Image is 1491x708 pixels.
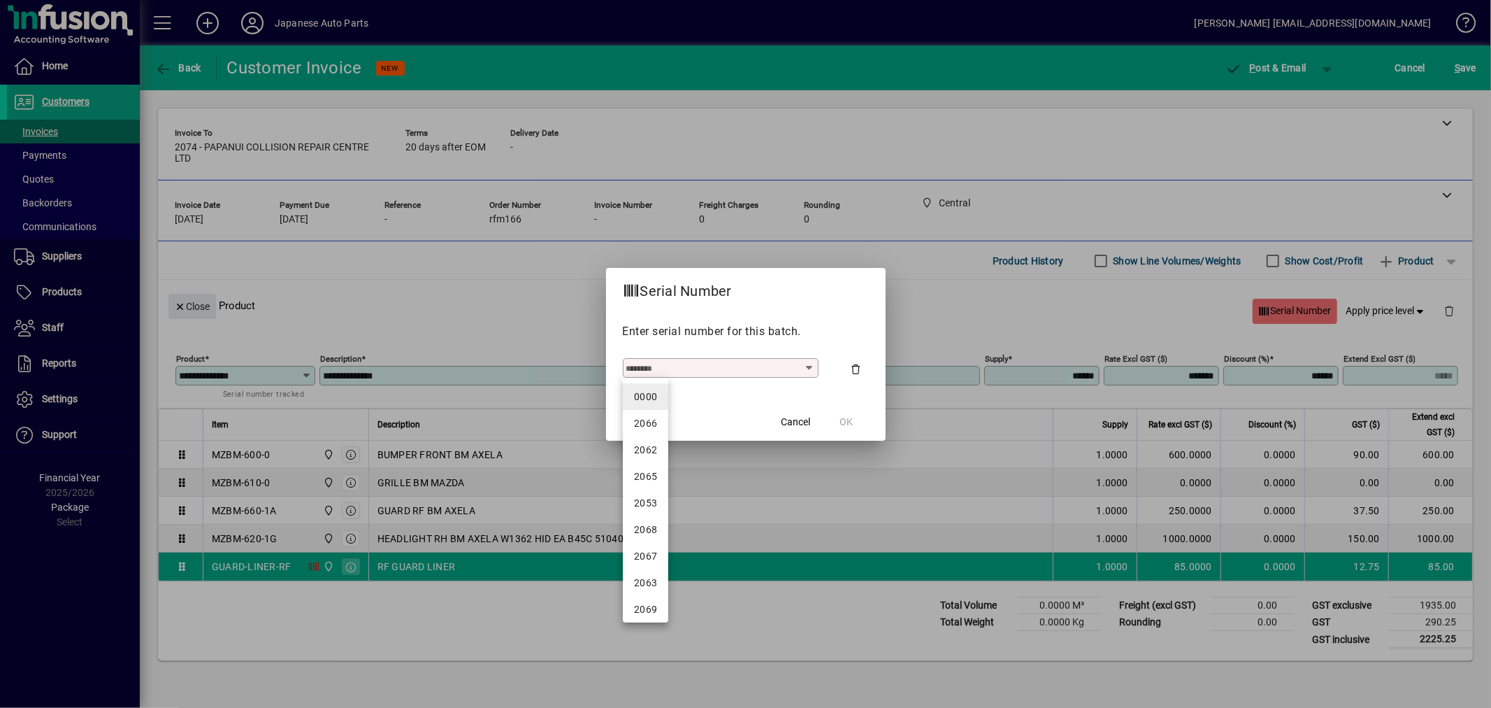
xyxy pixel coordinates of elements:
[623,463,669,490] mat-option: 2065
[623,543,669,569] mat-option: 2067
[634,469,658,484] div: 2065
[623,569,669,596] mat-option: 2063
[623,383,669,410] mat-option: 0000
[626,378,807,392] mat-error: Required
[634,549,658,564] div: 2067
[634,496,658,511] div: 2053
[781,415,811,430] span: Cancel
[634,416,658,431] div: 2066
[634,602,658,617] div: 2069
[606,268,749,309] h2: Serial Number
[634,523,658,537] div: 2068
[634,390,658,404] div: 0000
[623,596,669,623] mat-option: 2069
[774,410,819,435] button: Cancel
[623,437,669,463] mat-option: 2062
[623,516,669,543] mat-option: 2068
[634,443,658,458] div: 2062
[623,490,669,516] mat-option: 2053
[623,410,669,437] mat-option: 2066
[623,323,869,340] p: Enter serial number for this batch.
[634,576,658,590] div: 2063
